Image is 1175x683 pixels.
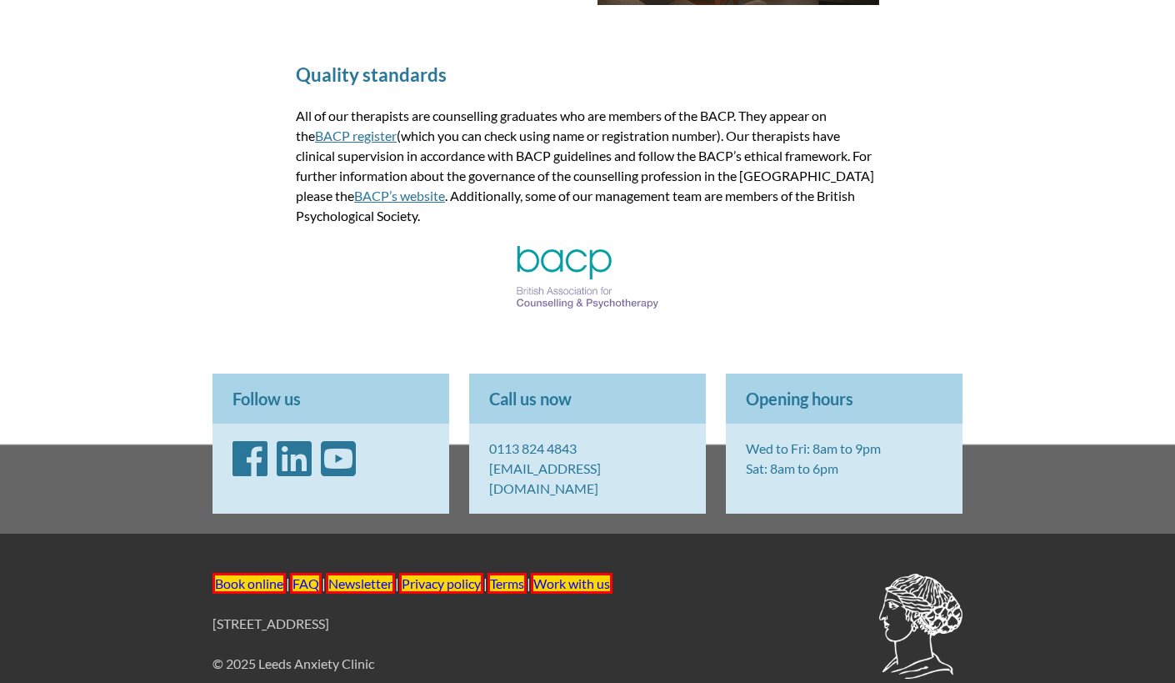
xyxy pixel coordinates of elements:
[212,374,449,424] p: Follow us
[517,246,658,309] img: British Association for Counselling and Psychotherapy logo
[277,439,312,479] i: LinkedIn
[489,460,601,496] a: [EMAIL_ADDRESS][DOMAIN_NAME]
[321,439,356,479] i: YouTube
[879,574,962,679] img: BACP accredited
[321,460,356,476] a: YouTube
[212,654,962,674] p: © 2025 Leeds Anxiety Clinic
[277,460,312,476] a: LinkedIn
[212,614,962,634] p: [STREET_ADDRESS]
[531,573,612,594] a: Work with us
[399,573,483,594] a: Privacy policy
[296,106,879,226] p: All of our therapists are counselling graduates who are members of the BACP. They appear on the (...
[296,63,879,86] h2: Quality standards
[489,440,577,456] a: 0113 824 4843
[290,573,322,594] a: FAQ
[232,439,267,479] i: Facebook
[315,128,397,143] a: BACP register
[212,573,286,594] a: Book online
[726,374,962,424] p: Opening hours
[469,374,706,424] p: Call us now
[487,573,527,594] a: Terms
[232,460,267,476] a: Facebook
[354,188,445,203] a: BACP’s website
[726,424,962,494] p: Wed to Fri: 8am to 9pm Sat: 8am to 6pm
[326,573,395,594] a: Newsletter
[212,574,962,594] p: | | | | |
